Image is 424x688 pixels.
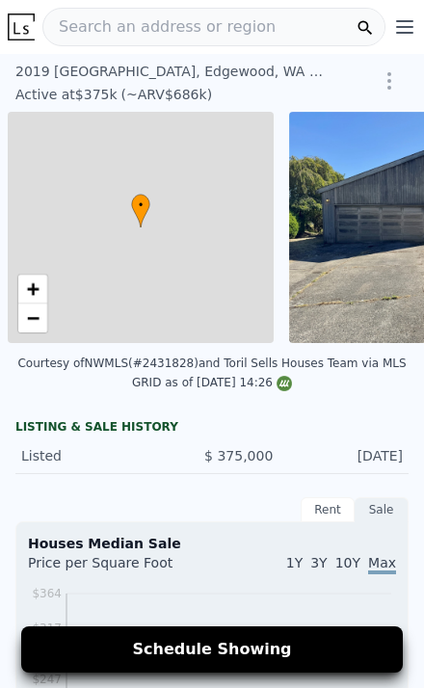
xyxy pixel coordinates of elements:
div: Sale [355,497,409,522]
span: 1Y [286,555,303,570]
button: Show Options [370,62,409,100]
span: 10Y [335,555,360,570]
img: NWMLS Logo [277,376,292,391]
img: Lotside [8,13,35,40]
div: [DATE] [280,446,403,465]
span: • [131,197,150,214]
span: Search an address or region [43,15,276,39]
button: Schedule Showing [21,626,403,673]
span: + [27,277,40,301]
div: Courtesy of NWMLS (#2431828) and Toril Sells Houses Team via MLS GRID as of [DATE] 14:26 [17,357,406,389]
a: Zoom in [18,275,47,304]
div: LISTING & SALE HISTORY [15,419,409,438]
span: Active at [15,87,75,102]
div: • [131,194,150,227]
span: − [27,305,40,330]
tspan: $364 [32,587,62,600]
div: Rent [301,497,355,522]
span: 3Y [310,555,327,570]
div: Price per Square Foot [28,553,212,584]
span: $ 375,000 [204,448,273,463]
span: Max [368,555,396,574]
div: $375k [15,85,118,104]
div: 2019 [GEOGRAPHIC_DATA] , Edgewood , WA 98372 [15,62,328,81]
div: Houses Median Sale [28,534,396,553]
a: Zoom out [18,304,47,332]
div: Listed [21,446,144,465]
div: (~ARV $686k ) [118,85,213,104]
